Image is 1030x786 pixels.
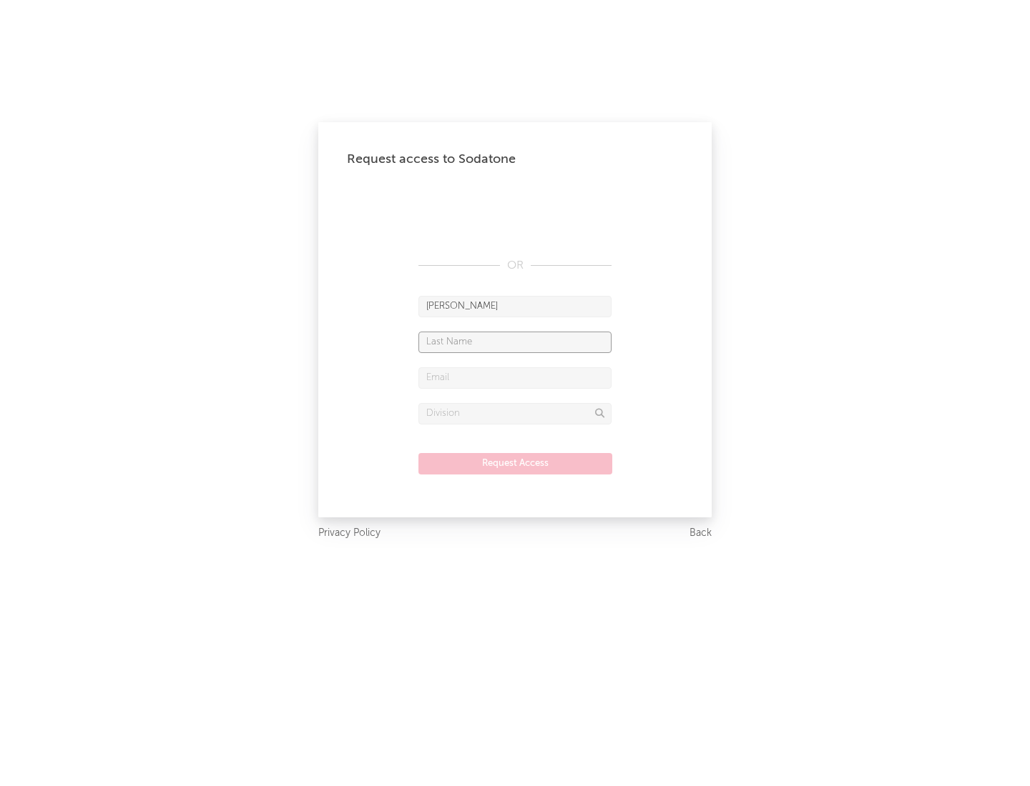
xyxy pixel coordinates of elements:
input: Email [418,367,612,389]
input: First Name [418,296,612,317]
div: OR [418,257,612,274]
input: Division [418,403,612,424]
div: Request access to Sodatone [347,151,683,168]
input: Last Name [418,332,612,353]
a: Privacy Policy [318,524,381,542]
button: Request Access [418,453,612,474]
a: Back [690,524,712,542]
